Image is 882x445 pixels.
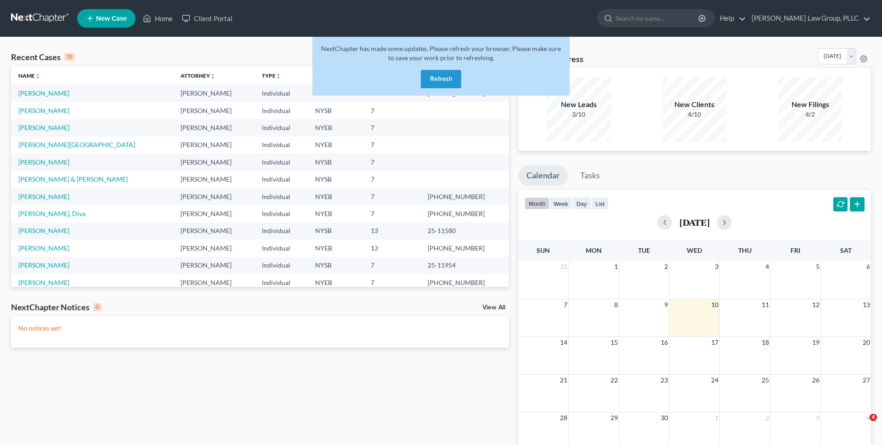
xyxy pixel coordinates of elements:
span: 18 [761,337,770,348]
td: [PERSON_NAME] [173,154,254,171]
span: 31 [559,261,568,272]
span: 1 [613,261,619,272]
td: Individual [254,102,308,119]
a: [PERSON_NAME] [18,244,69,252]
span: 20 [862,337,871,348]
td: [PHONE_NUMBER] [420,274,509,291]
span: 9 [663,299,669,310]
span: 29 [610,412,619,423]
div: 15 [64,53,75,61]
span: 11 [761,299,770,310]
span: New Case [96,15,127,22]
div: 4/10 [662,110,727,119]
td: 7 [363,257,420,274]
span: 14 [559,337,568,348]
span: Fri [791,246,800,254]
button: day [572,197,591,210]
div: 0 [93,303,102,311]
td: [PERSON_NAME] [173,119,254,136]
span: 3 [815,412,820,423]
i: unfold_more [35,74,40,79]
td: Individual [254,137,308,154]
td: Individual [254,154,308,171]
td: NYSB [308,257,363,274]
td: Individual [254,188,308,205]
p: No notices yet! [18,324,502,333]
td: 7 [363,274,420,291]
td: NYEB [308,188,363,205]
a: [PERSON_NAME] [18,193,69,200]
td: 7 [363,119,420,136]
a: Nameunfold_more [18,72,40,79]
div: NextChapter Notices [11,302,102,313]
td: [PERSON_NAME] [173,222,254,240]
td: [PHONE_NUMBER] [420,240,509,257]
span: Thu [738,246,752,254]
td: [PERSON_NAME] [173,85,254,102]
span: 3 [714,261,719,272]
span: 19 [811,337,820,348]
td: NYEB [308,205,363,222]
span: 30 [660,412,669,423]
td: Individual [254,240,308,257]
span: 6 [865,261,871,272]
td: NYEB [308,137,363,154]
span: 27 [862,375,871,386]
span: Tue [638,246,650,254]
td: 13 [363,222,420,240]
td: [PERSON_NAME] [173,257,254,274]
a: View All [482,304,505,311]
td: NYSB [308,102,363,119]
a: Home [138,10,177,27]
span: 22 [610,375,619,386]
h2: [DATE] [679,217,710,227]
td: [PHONE_NUMBER] [420,188,509,205]
span: 28 [559,412,568,423]
button: week [549,197,572,210]
span: 4 [764,261,770,272]
a: [PERSON_NAME] [18,158,69,166]
span: 16 [660,337,669,348]
div: New Filings [778,99,842,110]
button: list [591,197,609,210]
div: 3/10 [547,110,611,119]
td: [PERSON_NAME] [173,102,254,119]
span: 17 [710,337,719,348]
td: 25-11580 [420,222,509,240]
div: New Leads [547,99,611,110]
span: 25 [761,375,770,386]
span: Sun [537,246,550,254]
td: 7 [363,102,420,119]
td: [PERSON_NAME] [173,274,254,291]
td: NYEB [308,240,363,257]
span: 24 [710,375,719,386]
button: Refresh [421,70,461,88]
td: NYEB [308,119,363,136]
i: unfold_more [210,74,215,79]
td: 13 [363,240,420,257]
a: Calendar [518,165,568,186]
span: 4 [865,412,871,423]
td: [PHONE_NUMBER] [420,205,509,222]
td: Individual [254,85,308,102]
td: Individual [254,257,308,274]
span: Wed [687,246,702,254]
td: 7 [363,137,420,154]
span: 10 [710,299,719,310]
td: Individual [254,119,308,136]
td: [PERSON_NAME] [173,188,254,205]
span: 15 [610,337,619,348]
span: 7 [563,299,568,310]
td: NYSB [308,154,363,171]
a: [PERSON_NAME] & [PERSON_NAME] [18,175,128,183]
td: 7 [363,154,420,171]
span: Sat [840,246,852,254]
a: [PERSON_NAME] [18,89,69,97]
td: NYSB [308,171,363,188]
td: [PERSON_NAME] [173,171,254,188]
a: Typeunfold_more [262,72,281,79]
div: New Clients [662,99,727,110]
td: [PERSON_NAME] [173,240,254,257]
span: 2 [663,261,669,272]
a: [PERSON_NAME] [18,124,69,131]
